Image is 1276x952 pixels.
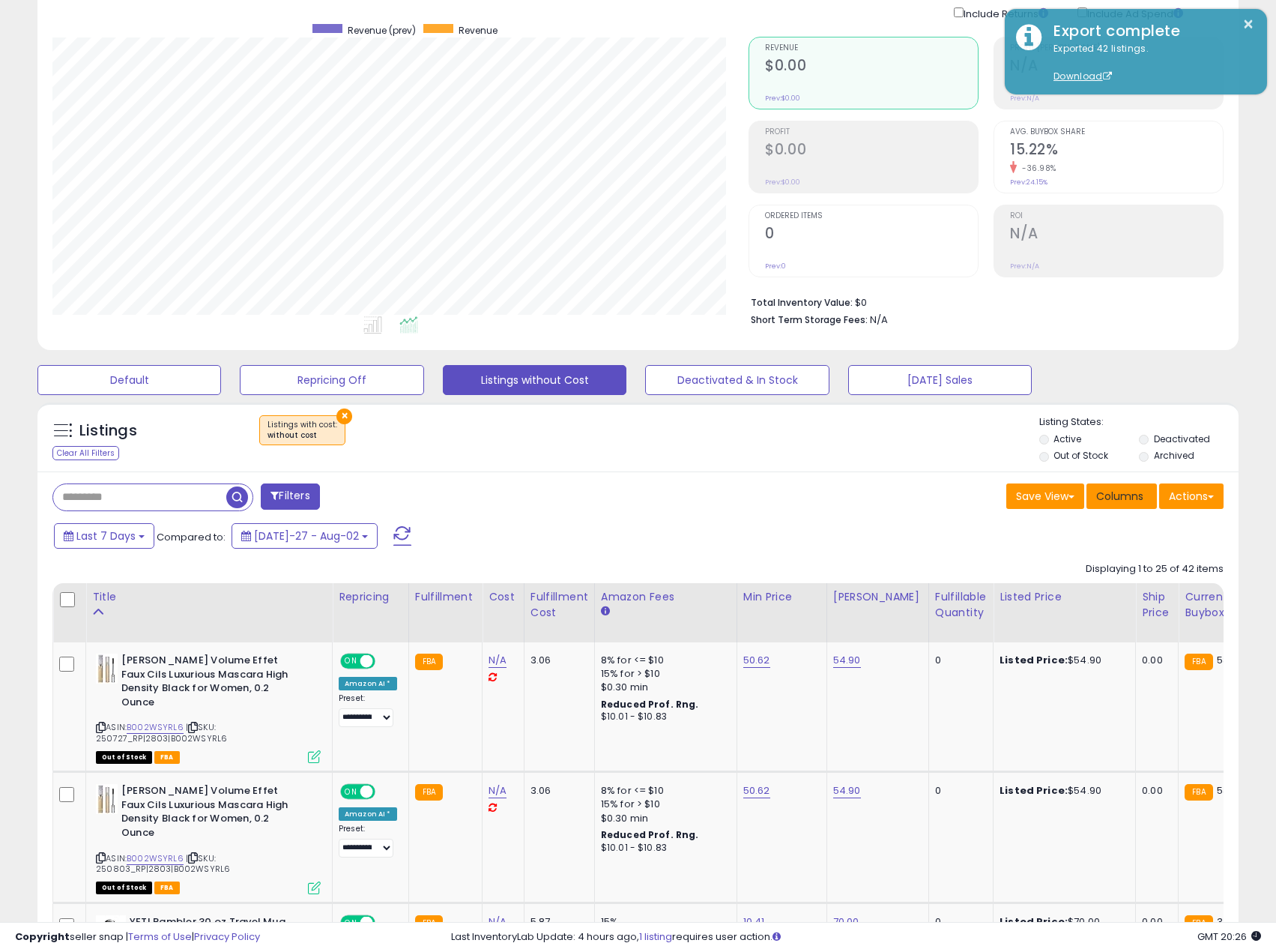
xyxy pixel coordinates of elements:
[267,430,337,441] div: without cost
[848,365,1032,395] button: [DATE] Sales
[1086,562,1224,576] div: Displaying 1 to 25 of 42 items
[530,589,588,621] div: Fulfillment Cost
[1154,433,1210,445] label: Deactivated
[342,655,360,668] span: ON
[1185,589,1262,621] div: Current Buybox Price
[76,528,136,543] span: Last 7 Days
[336,409,352,424] button: ×
[415,654,443,670] small: FBA
[601,681,725,694] div: $0.30 min
[96,784,118,814] img: 31JNUNmKaYL._SL40_.jpg
[751,292,1212,310] li: $0
[645,365,829,395] button: Deactivated & In Stock
[459,24,498,37] span: Revenue
[240,365,423,395] button: Repricing Off
[96,882,152,894] span: All listings that are currently out of stock and unavailable for purchase on Amazon
[833,589,922,605] div: [PERSON_NAME]
[339,589,402,605] div: Repricing
[743,783,770,798] a: 50.62
[1000,654,1124,667] div: $54.90
[601,828,699,841] b: Reduced Prof. Rng.
[1159,483,1224,509] button: Actions
[261,483,319,510] button: Filters
[92,589,326,605] div: Title
[267,419,337,442] span: Listings with cost :
[601,654,725,667] div: 8% for <= $10
[1042,42,1256,84] div: Exported 42 listings.
[530,654,583,667] div: 3.06
[1039,415,1239,430] p: Listing States:
[96,654,321,762] div: ASIN:
[79,421,137,442] h5: Listings
[1185,654,1212,670] small: FBA
[1142,784,1167,798] div: 0.00
[1066,4,1207,22] div: Include Ad Spend
[1017,163,1056,174] small: -36.98%
[1006,483,1084,509] button: Save View
[154,882,180,894] span: FBA
[1197,930,1261,944] span: 2025-08-10 20:26 GMT
[1053,433,1081,445] label: Active
[833,783,861,798] a: 54.90
[348,24,416,37] span: Revenue (prev)
[870,313,888,327] span: N/A
[765,57,978,77] h2: $0.00
[943,4,1066,22] div: Include Returns
[1053,449,1108,462] label: Out of Stock
[765,141,978,161] h2: $0.00
[1010,94,1039,103] small: Prev: N/A
[157,530,226,544] span: Compared to:
[601,798,725,811] div: 15% for > $10
[37,365,221,395] button: Default
[443,365,626,395] button: Listings without Cost
[339,824,397,858] div: Preset:
[96,721,227,744] span: | SKU: 250727_RP|2803|B002WSYRL6
[1142,589,1172,621] div: Ship Price
[54,523,154,549] button: Last 7 Days
[342,786,360,798] span: ON
[601,842,725,855] div: $10.01 - $10.83
[1010,141,1223,161] h2: 15.22%
[96,852,230,875] span: | SKU: 250803_RP|2803|B002WSYRL6
[339,693,397,727] div: Preset:
[96,654,118,684] img: 31JNUNmKaYL._SL40_.jpg
[1086,483,1157,509] button: Columns
[451,930,1261,945] div: Last InventoryLab Update: 4 hours ago, requires user action.
[1010,212,1223,220] span: ROI
[601,605,610,618] small: Amazon Fees.
[194,930,260,944] a: Privacy Policy
[935,654,982,667] div: 0
[765,212,978,220] span: Ordered Items
[1000,589,1129,605] div: Listed Price
[1217,653,1245,667] span: 53.43
[765,44,978,52] span: Revenue
[751,296,853,309] b: Total Inventory Value:
[1053,70,1112,82] a: Download
[1096,489,1143,504] span: Columns
[1042,20,1256,42] div: Export complete
[121,654,303,713] b: [PERSON_NAME] Volume Effet Faux Cils Luxurious Mascara High Density Black for Women, 0.2 Ounce
[373,786,397,798] span: OFF
[154,751,180,764] span: FBA
[765,225,978,245] h2: 0
[127,721,184,734] a: B002WSYRL6
[1185,784,1212,801] small: FBA
[15,930,260,945] div: seller snap | |
[339,807,397,821] div: Amazon AI *
[765,94,800,103] small: Prev: $0.00
[128,930,192,944] a: Terms of Use
[765,128,978,136] span: Profit
[639,930,672,944] a: 1 listing
[601,667,725,681] div: 15% for > $10
[489,589,518,605] div: Cost
[765,178,800,187] small: Prev: $0.00
[1000,653,1068,667] b: Listed Price:
[1010,128,1223,136] span: Avg. Buybox Share
[489,653,507,668] a: N/A
[121,784,303,843] b: [PERSON_NAME] Volume Effet Faux Cils Luxurious Mascara High Density Black for Women, 0.2 Ounce
[601,589,731,605] div: Amazon Fees
[530,784,583,798] div: 3.06
[935,589,987,621] div: Fulfillable Quantity
[601,812,725,825] div: $0.30 min
[1010,178,1047,187] small: Prev: 24.15%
